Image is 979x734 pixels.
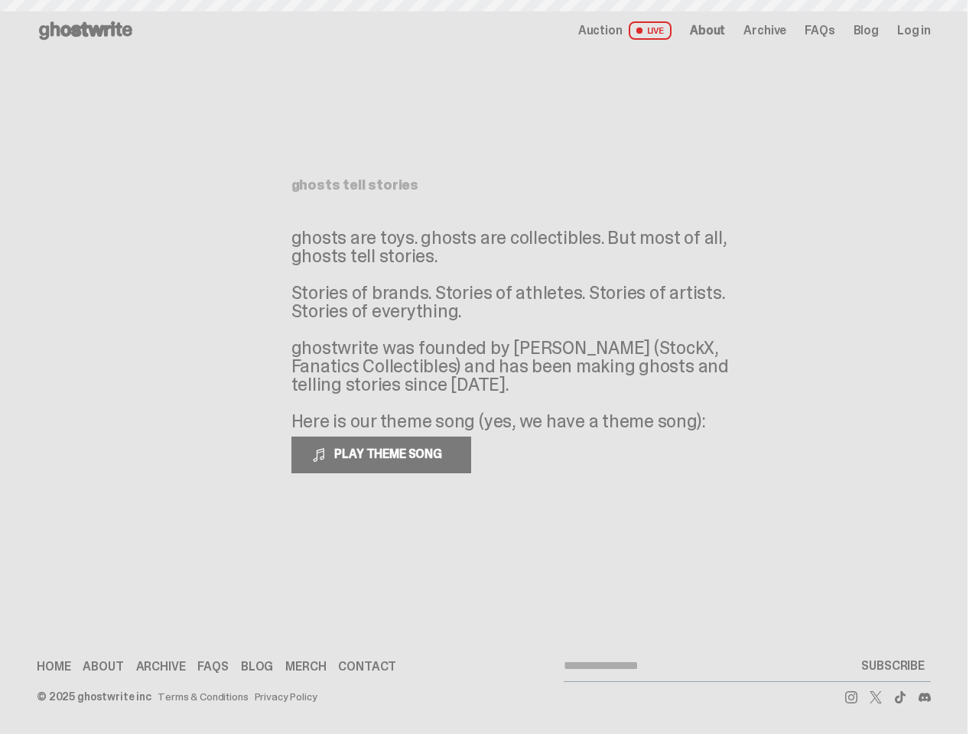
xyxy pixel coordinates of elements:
[136,661,186,673] a: Archive
[291,178,677,192] h1: ghosts tell stories
[291,437,471,473] button: PLAY THEME SONG
[37,661,70,673] a: Home
[578,24,623,37] span: Auction
[158,691,248,702] a: Terms & Conditions
[37,691,151,702] div: © 2025 ghostwrite inc
[285,661,326,673] a: Merch
[255,691,317,702] a: Privacy Policy
[805,24,834,37] a: FAQs
[854,24,879,37] a: Blog
[743,24,786,37] a: Archive
[855,651,931,681] button: SUBSCRIBE
[197,661,228,673] a: FAQs
[578,21,672,40] a: Auction LIVE
[83,661,123,673] a: About
[629,21,672,40] span: LIVE
[897,24,931,37] a: Log in
[690,24,725,37] a: About
[338,661,396,673] a: Contact
[241,661,273,673] a: Blog
[328,446,451,462] span: PLAY THEME SONG
[291,229,750,430] p: ghosts are toys. ghosts are collectibles. But most of all, ghosts tell stories. Stories of brands...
